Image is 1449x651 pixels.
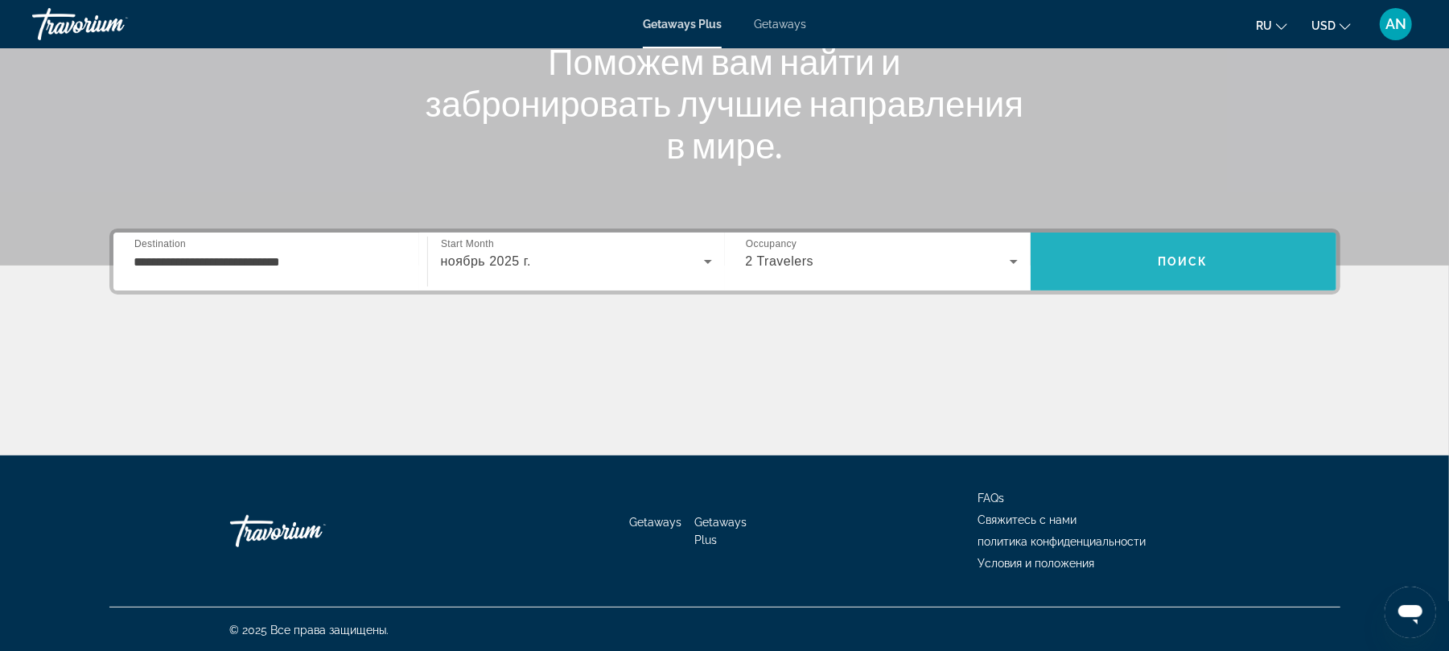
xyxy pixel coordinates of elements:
[113,233,1336,290] div: Search widget
[1385,587,1436,638] iframe: Кнопка запуска окна обмена сообщениями
[694,516,747,546] a: Getaways Plus
[978,513,1077,526] a: Свяжитесь с нами
[978,535,1146,548] a: политика конфиденциальности
[1256,14,1287,37] button: Change language
[978,492,1005,505] a: FAQs
[32,3,193,45] a: Travorium
[643,18,722,31] a: Getaways Plus
[441,254,532,268] span: ноябрь 2025 г.
[1311,19,1336,32] span: USD
[423,40,1027,166] h1: Поможем вам найти и забронировать лучшие направления в мире.
[754,18,806,31] a: Getaways
[134,238,186,249] span: Destination
[746,239,797,249] span: Occupancy
[629,516,681,529] a: Getaways
[978,557,1095,570] a: Условия и положения
[1385,16,1406,32] span: AN
[746,254,814,268] span: 2 Travelers
[1375,7,1417,41] button: User Menu
[1311,14,1351,37] button: Change currency
[230,624,389,637] span: © 2025 Все права защищены.
[1256,19,1272,32] span: ru
[1031,233,1336,290] button: Search
[134,253,406,272] input: Select destination
[441,239,494,249] span: Start Month
[1158,255,1208,268] span: Поиск
[230,507,391,555] a: Go Home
